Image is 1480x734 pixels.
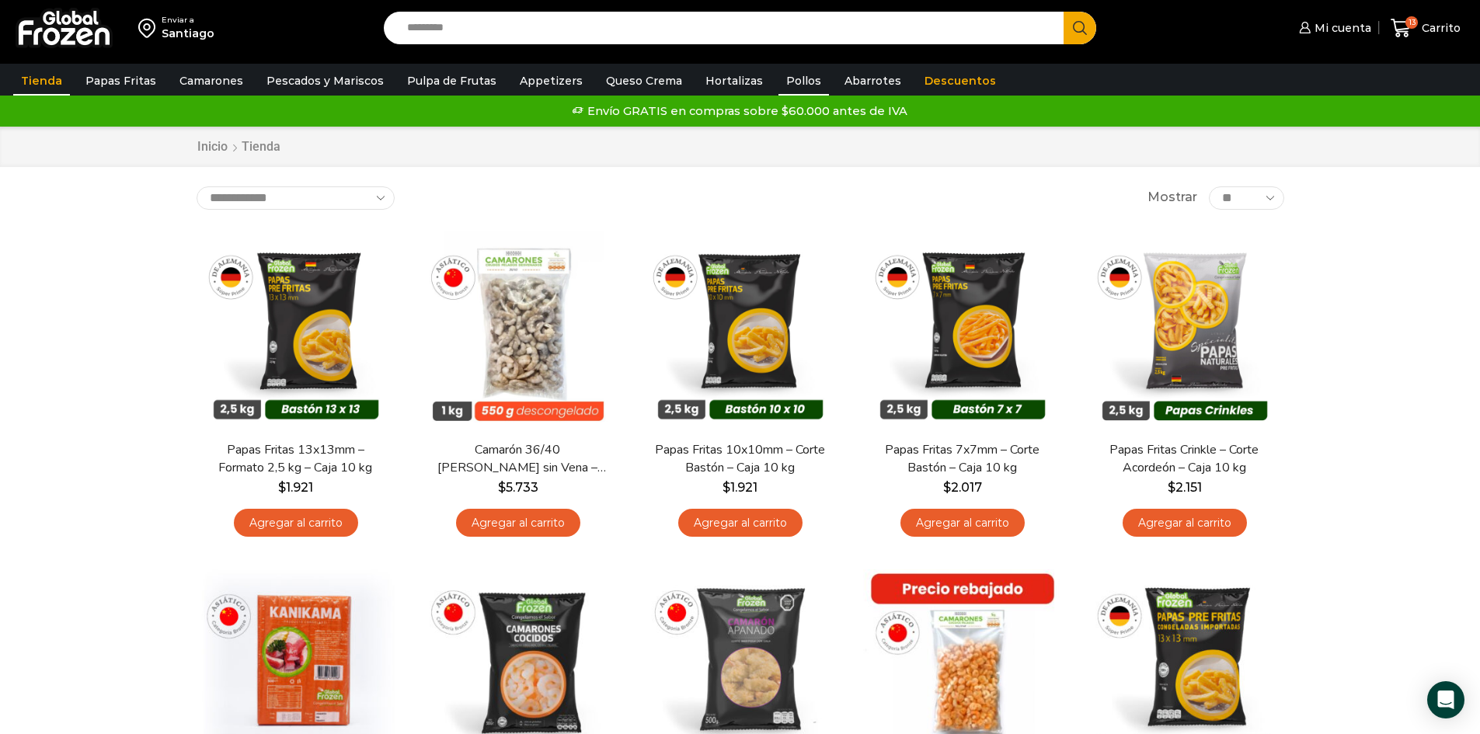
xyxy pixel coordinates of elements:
a: Inicio [197,138,228,156]
h1: Tienda [242,139,280,154]
a: Agregar al carrito: “Papas Fritas Crinkle - Corte Acordeón - Caja 10 kg” [1123,509,1247,537]
bdi: 2.151 [1168,480,1202,495]
a: Pulpa de Frutas [399,66,504,96]
a: Agregar al carrito: “Papas Fritas 10x10mm - Corte Bastón - Caja 10 kg” [678,509,803,537]
a: Agregar al carrito: “Papas Fritas 13x13mm - Formato 2,5 kg - Caja 10 kg” [234,509,358,537]
span: Mi cuenta [1311,20,1371,36]
a: Hortalizas [698,66,771,96]
span: 13 [1405,16,1418,29]
a: Camarón 36/40 [PERSON_NAME] sin Vena – Bronze – Caja 10 kg [428,441,607,477]
a: Papas Fritas [78,66,164,96]
img: address-field-icon.svg [138,15,162,41]
a: Papas Fritas 10x10mm – Corte Bastón – Caja 10 kg [650,441,829,477]
a: Queso Crema [598,66,690,96]
a: Papas Fritas 13x13mm – Formato 2,5 kg – Caja 10 kg [206,441,385,477]
bdi: 5.733 [498,480,538,495]
a: 13 Carrito [1387,10,1464,47]
a: Pescados y Mariscos [259,66,392,96]
span: $ [278,480,286,495]
a: Tienda [13,66,70,96]
div: Santiago [162,26,214,41]
button: Search button [1064,12,1096,44]
a: Papas Fritas Crinkle – Corte Acordeón – Caja 10 kg [1095,441,1273,477]
span: Mostrar [1147,189,1197,207]
a: Agregar al carrito: “Papas Fritas 7x7mm - Corte Bastón - Caja 10 kg” [900,509,1025,537]
div: Open Intercom Messenger [1427,681,1464,718]
a: Abarrotes [837,66,909,96]
nav: Breadcrumb [197,138,280,156]
bdi: 1.921 [723,480,757,495]
a: Mi cuenta [1295,12,1371,43]
div: Enviar a [162,15,214,26]
span: $ [498,480,506,495]
bdi: 1.921 [278,480,313,495]
a: Papas Fritas 7x7mm – Corte Bastón – Caja 10 kg [872,441,1051,477]
a: Pollos [778,66,829,96]
span: $ [1168,480,1175,495]
a: Agregar al carrito: “Camarón 36/40 Crudo Pelado sin Vena - Bronze - Caja 10 kg” [456,509,580,537]
a: Appetizers [512,66,590,96]
span: Carrito [1418,20,1461,36]
span: $ [943,480,951,495]
bdi: 2.017 [943,480,982,495]
span: $ [723,480,730,495]
a: Camarones [172,66,251,96]
a: Descuentos [917,66,1004,96]
select: Pedido de la tienda [197,186,395,210]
